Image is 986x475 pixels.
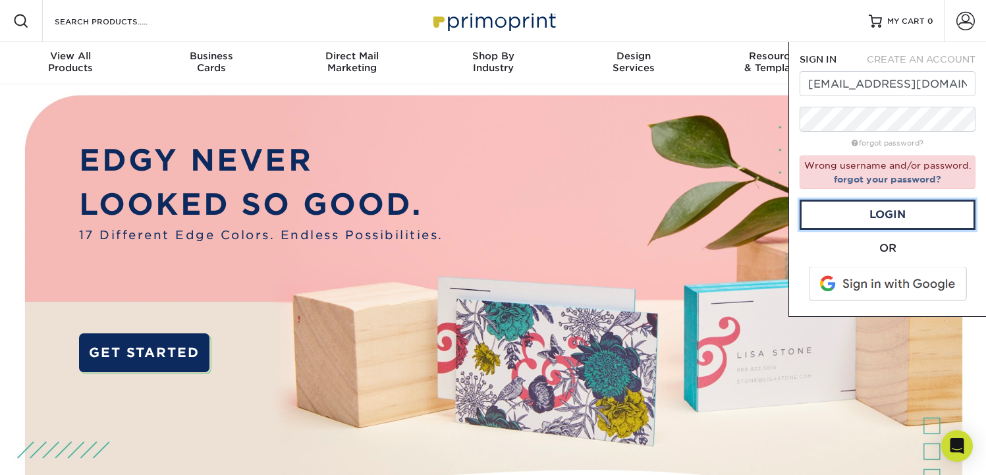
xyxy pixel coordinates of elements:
[53,13,182,29] input: SEARCH PRODUCTS.....
[423,50,564,74] div: Industry
[79,227,443,244] span: 17 Different Edge Colors. Endless Possibilities.
[79,138,443,182] p: EDGY NEVER
[927,16,933,26] span: 0
[423,50,564,62] span: Shop By
[141,42,282,84] a: BusinessCards
[563,42,704,84] a: DesignServices
[887,16,925,27] span: MY CART
[282,42,423,84] a: Direct MailMarketing
[800,54,836,65] span: SIGN IN
[867,54,975,65] span: CREATE AN ACCOUNT
[141,50,282,62] span: Business
[704,50,845,62] span: Resources
[704,42,845,84] a: Resources& Templates
[79,333,209,372] a: GET STARTED
[800,155,975,189] div: Wrong username and/or password.
[79,182,443,227] p: LOOKED SO GOOD.
[427,7,559,35] img: Primoprint
[563,50,704,62] span: Design
[852,139,923,148] a: forgot password?
[423,42,564,84] a: Shop ByIndustry
[941,430,973,462] div: Open Intercom Messenger
[141,50,282,74] div: Cards
[800,200,975,230] a: Login
[704,50,845,74] div: & Templates
[800,71,975,96] input: Email
[282,50,423,74] div: Marketing
[834,174,941,184] a: forgot your password?
[563,50,704,74] div: Services
[282,50,423,62] span: Direct Mail
[800,240,975,256] div: OR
